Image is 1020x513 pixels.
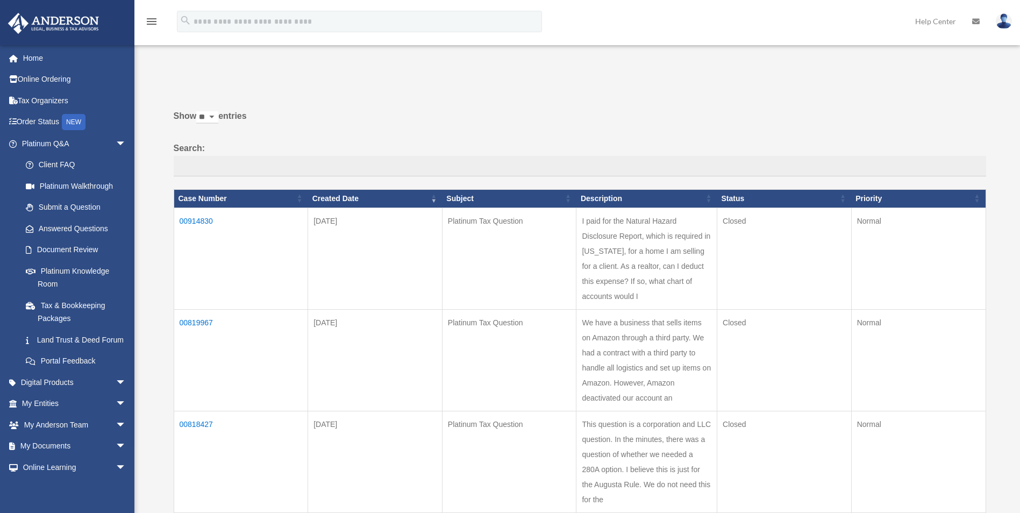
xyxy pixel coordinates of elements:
[717,309,852,411] td: Closed
[442,411,576,512] td: Platinum Tax Question
[8,414,142,436] a: My Anderson Teamarrow_drop_down
[15,197,137,218] a: Submit a Question
[15,351,137,372] a: Portal Feedback
[8,69,142,90] a: Online Ordering
[145,19,158,28] a: menu
[174,411,308,512] td: 00818427
[15,295,137,329] a: Tax & Bookkeeping Packages
[851,189,986,208] th: Priority: activate to sort column ascending
[174,309,308,411] td: 00819967
[717,208,852,309] td: Closed
[116,393,137,415] span: arrow_drop_down
[116,436,137,458] span: arrow_drop_down
[15,154,137,176] a: Client FAQ
[62,114,85,130] div: NEW
[15,239,137,261] a: Document Review
[8,90,142,111] a: Tax Organizers
[8,436,142,457] a: My Documentsarrow_drop_down
[15,260,137,295] a: Platinum Knowledge Room
[174,109,986,134] label: Show entries
[717,411,852,512] td: Closed
[442,208,576,309] td: Platinum Tax Question
[15,218,132,239] a: Answered Questions
[174,208,308,309] td: 00914830
[8,133,137,154] a: Platinum Q&Aarrow_drop_down
[145,15,158,28] i: menu
[442,189,576,208] th: Subject: activate to sort column ascending
[8,393,142,415] a: My Entitiesarrow_drop_down
[8,111,142,133] a: Order StatusNEW
[717,189,852,208] th: Status: activate to sort column ascending
[196,111,218,124] select: Showentries
[8,372,142,393] a: Digital Productsarrow_drop_down
[116,457,137,479] span: arrow_drop_down
[8,457,142,478] a: Online Learningarrow_drop_down
[308,189,443,208] th: Created Date: activate to sort column ascending
[116,414,137,436] span: arrow_drop_down
[851,309,986,411] td: Normal
[308,411,443,512] td: [DATE]
[576,208,717,309] td: I paid for the Natural Hazard Disclosure Report, which is required in [US_STATE], for a home I am...
[15,329,137,351] a: Land Trust & Deed Forum
[180,15,191,26] i: search
[116,372,137,394] span: arrow_drop_down
[308,309,443,411] td: [DATE]
[116,133,137,155] span: arrow_drop_down
[442,309,576,411] td: Platinum Tax Question
[996,13,1012,29] img: User Pic
[576,189,717,208] th: Description: activate to sort column ascending
[576,411,717,512] td: This question is a corporation and LLC question. In the minutes, there was a question of whether ...
[174,189,308,208] th: Case Number: activate to sort column ascending
[851,208,986,309] td: Normal
[174,141,986,176] label: Search:
[5,13,102,34] img: Anderson Advisors Platinum Portal
[8,47,142,69] a: Home
[851,411,986,512] td: Normal
[15,175,137,197] a: Platinum Walkthrough
[174,156,986,176] input: Search:
[576,309,717,411] td: We have a business that sells items on Amazon through a third party. We had a contract with a thi...
[308,208,443,309] td: [DATE]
